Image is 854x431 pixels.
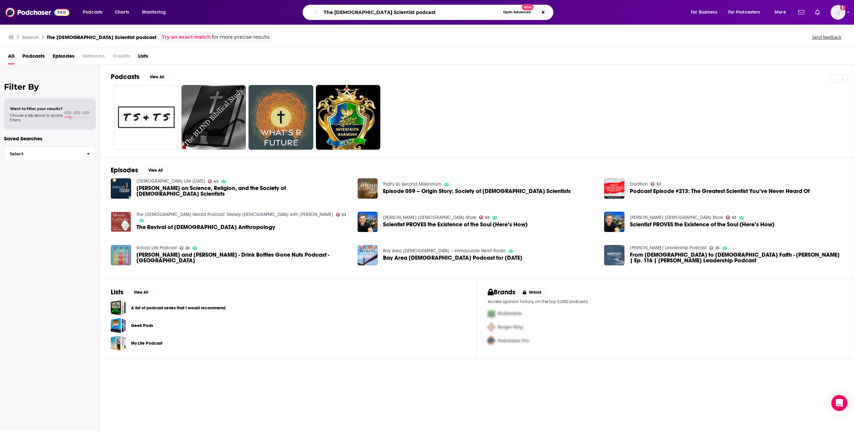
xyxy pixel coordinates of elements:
[136,252,350,263] a: Oliver, Tannie and Juliette - Drink Bottles Gone Nuts Podcast - St Martins Catholic School
[604,245,624,265] img: From Atheism to Catholic Faith - Dan Balogh | Ep. 116 | Ron Huntley Leadership Podcast
[831,5,845,20] span: Logged in as EllaRoseMurphy
[53,51,74,64] a: Episodes
[129,288,153,296] button: View All
[131,322,153,329] a: Geek Pods
[111,288,123,296] h2: Lists
[383,188,571,194] span: Episode 059 – Origin Story: Society of [DEMOGRAPHIC_DATA] Scientists
[691,8,717,17] span: For Business
[4,146,96,161] button: Select
[142,8,166,17] span: Monitoring
[724,7,770,18] button: open menu
[136,212,333,217] a: The Catholic Herald Podcast: Merely Catholic with Gavin Ashenden
[136,224,275,230] span: The Revival of [DEMOGRAPHIC_DATA] Anthropology
[342,213,346,216] span: 53
[522,4,534,10] span: New
[709,246,720,250] a: 25
[488,288,515,296] h2: Brands
[630,245,707,251] a: Huntley Leadership Podcast
[179,246,190,250] a: 28
[22,34,39,40] h3: Search
[137,7,174,18] button: open menu
[136,178,205,184] a: Church Life Today
[728,8,760,17] span: For Podcasters
[111,73,139,81] h2: Podcasts
[136,245,177,251] a: School Life Podcast
[479,215,489,219] a: 62
[503,11,531,14] span: Open Advanced
[78,7,111,18] button: open menu
[383,255,522,261] a: Bay Area Catholic Podcast for April 27, 2013
[111,288,153,296] a: ListsView All
[657,183,661,186] span: 52
[630,188,810,194] a: Podcast Episode #213: The Greatest Scientist You’ve Never Heard Of
[111,318,126,333] a: Geek Pods
[485,307,498,320] img: First Pro Logo
[111,166,138,174] h2: Episodes
[143,166,167,174] button: View All
[111,336,126,351] span: My Life Podcast
[113,51,130,64] span: Credits
[604,178,624,199] img: Podcast Episode #213: The Greatest Scientist You’ve Never Heard Of
[831,395,847,411] div: Open Intercom Messenger
[383,215,476,220] a: Chris Stefanick Catholic Show
[111,166,167,174] a: EpisodesView All
[185,247,189,250] span: 28
[498,338,529,344] span: Podchaser Pro
[498,324,523,330] span: Burger King
[131,340,162,347] a: My Life Podcast
[485,320,498,334] img: Second Pro Logo
[111,245,131,265] img: Oliver, Tannie and Juliette - Drink Bottles Gone Nuts Podcast - St Martins Catholic School
[383,255,522,261] span: Bay Area [DEMOGRAPHIC_DATA] Podcast for [DATE]
[5,6,69,19] img: Podchaser - Follow, Share and Rate Podcasts
[321,7,500,18] input: Search podcasts, credits, & more...
[162,33,210,41] a: Try an exact match
[4,135,96,142] p: Saved Searches
[82,51,105,64] span: Networks
[309,5,560,20] div: Search podcasts, credits, & more...
[831,5,845,20] button: Show profile menu
[111,300,126,315] span: A list of podcast series that I would recommend.
[383,181,441,187] a: That's So Second Millennium
[488,299,843,304] p: Access sponsor history on the top 5,000 podcasts.
[485,334,498,348] img: Third Pro Logo
[383,248,506,254] a: Bay Area Catholic – Immaculate Heart Radio
[686,7,726,18] button: open menu
[498,311,522,316] span: McDonalds
[22,51,45,64] span: Podcasts
[715,247,720,250] span: 25
[83,8,102,17] span: Podcasts
[630,222,775,227] a: Scientist PROVES the Existence of the Soul (Here’s How)
[4,152,81,156] span: Select
[111,178,131,199] img: Stephen Barr on Science, Religion, and the Society of Catholic Scientists
[136,252,350,263] span: [PERSON_NAME] and [PERSON_NAME] - Drink Bottles Gone Nuts Podcast - [GEOGRAPHIC_DATA]
[131,304,226,312] a: A list of podcast series that I would recommend.
[111,212,131,232] img: The Revival of Catholic Anthropology
[604,212,624,232] a: Scientist PROVES the Existence of the Soul (Here’s How)
[138,51,148,64] a: Lists
[110,7,133,18] a: Charts
[630,252,843,263] span: From [DEMOGRAPHIC_DATA] to [DEMOGRAPHIC_DATA] Faith - [PERSON_NAME] | Ep. 116 | [PERSON_NAME] Lea...
[812,7,823,18] a: Show notifications dropdown
[485,216,489,219] span: 62
[145,73,169,81] button: View All
[47,34,156,40] h3: The [DEMOGRAPHIC_DATA] Scientist podcast
[4,82,96,92] h2: Filter By
[383,222,528,227] a: Scientist PROVES the Existence of the Soul (Here’s How)
[383,188,571,194] a: Episode 059 – Origin Story: Society of Catholic Scientists
[111,73,169,81] a: PodcastsView All
[10,106,63,111] span: Want to filter your results?
[336,213,347,217] a: 53
[726,215,736,219] a: 62
[10,113,63,122] span: Choose a tab above to access filters.
[136,185,350,197] span: [PERSON_NAME] on Science, Religion, and the Society of [DEMOGRAPHIC_DATA] Scientists
[840,5,845,10] svg: Email not verified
